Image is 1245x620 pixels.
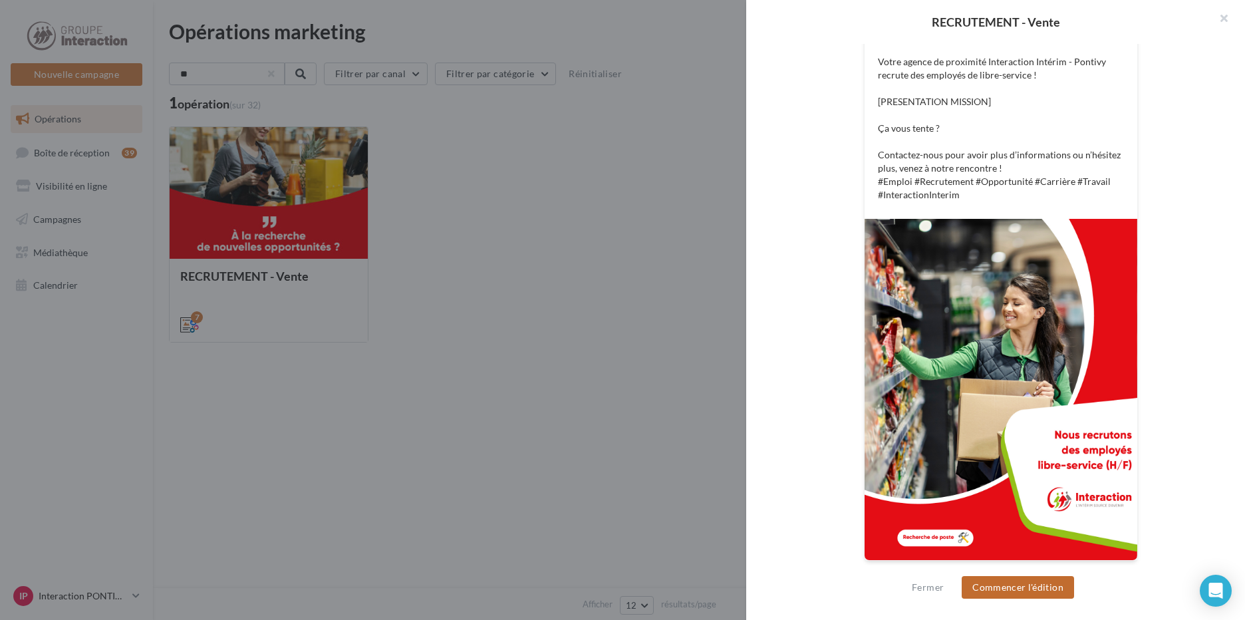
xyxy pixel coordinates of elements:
div: La prévisualisation est non-contractuelle [864,561,1138,578]
button: Fermer [906,579,949,595]
div: Open Intercom Messenger [1200,575,1232,607]
div: RECRUTEMENT - Vente [767,16,1224,28]
p: Vous êtes prêt à travailler rapidement ? 🔍 Il y a fortes chances que l'on ait besoin de vous ! Vo... [878,15,1124,202]
button: Commencer l'édition [962,576,1074,599]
